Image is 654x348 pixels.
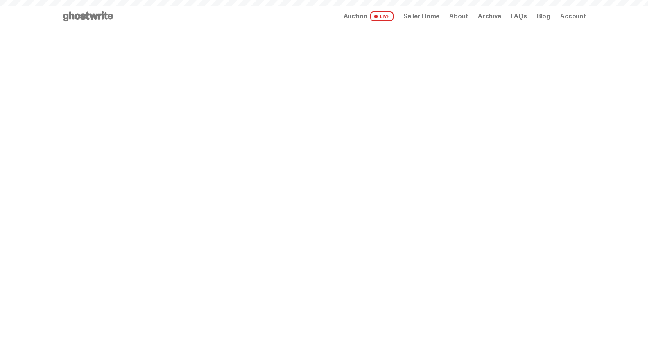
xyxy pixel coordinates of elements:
span: Auction [344,13,367,20]
a: FAQs [511,13,527,20]
a: Account [560,13,586,20]
a: Auction LIVE [344,11,394,21]
span: LIVE [370,11,394,21]
a: Blog [537,13,550,20]
a: Archive [478,13,501,20]
a: About [449,13,468,20]
a: Seller Home [403,13,439,20]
